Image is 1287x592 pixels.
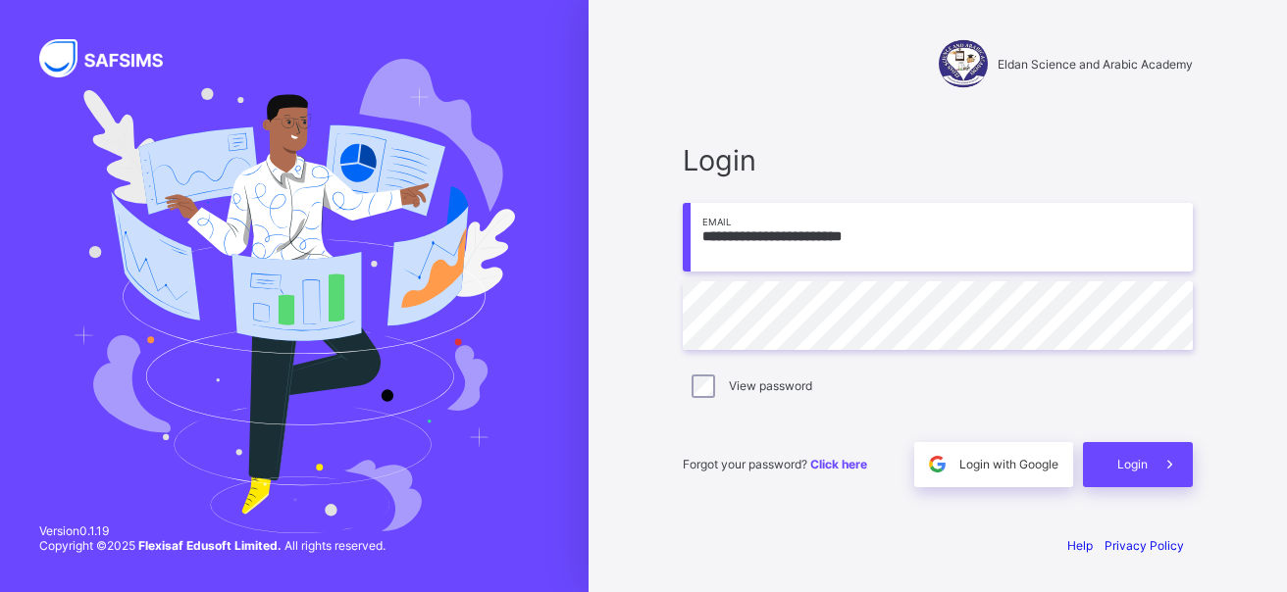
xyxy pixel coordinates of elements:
span: Login [1117,457,1148,471]
a: Help [1067,538,1093,553]
img: google.396cfc9801f0270233282035f929180a.svg [926,453,949,475]
a: Privacy Policy [1105,538,1184,553]
span: Eldan Science and Arabic Academy [998,57,1193,72]
span: Copyright © 2025 All rights reserved. [39,538,386,553]
a: Click here [810,457,867,471]
span: Login [683,143,1193,177]
img: Hero Image [74,59,514,532]
span: Version 0.1.19 [39,523,386,538]
span: Forgot your password? [683,457,867,471]
label: View password [729,378,812,393]
strong: Flexisaf Edusoft Limited. [138,538,282,553]
img: SAFSIMS Logo [39,39,186,77]
span: Login with Google [959,457,1058,471]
